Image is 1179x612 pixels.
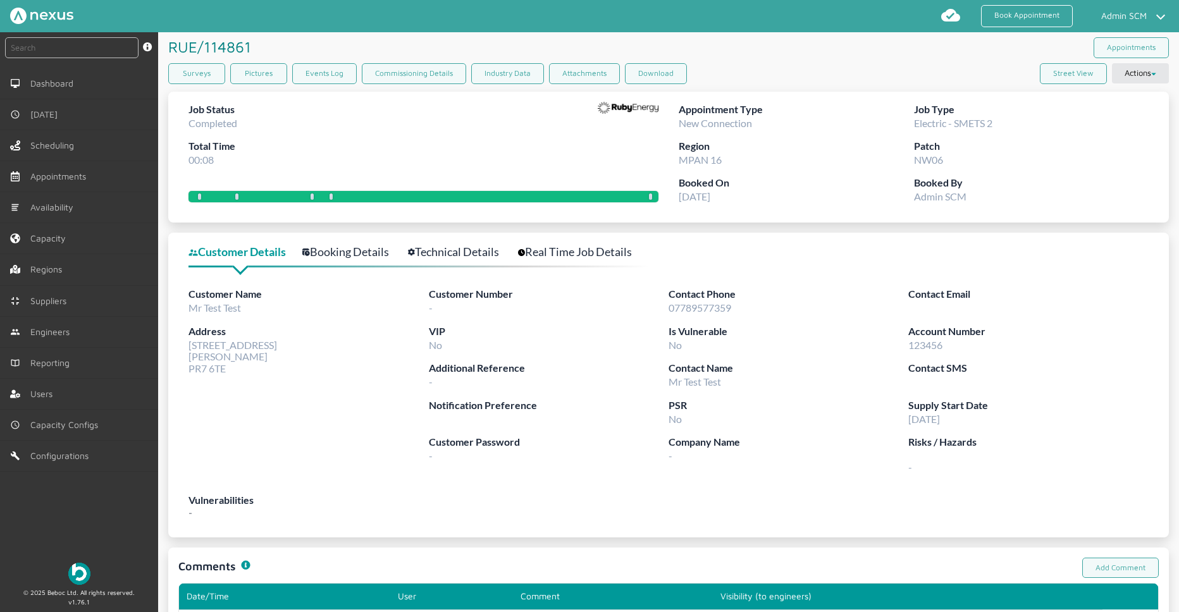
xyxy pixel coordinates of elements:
a: Commissioning Details [362,63,466,84]
a: Attachments [549,63,620,84]
span: - [429,376,433,388]
span: Dashboard [30,78,78,89]
label: Account Number [908,324,1148,340]
span: NW06 [914,154,943,166]
a: Book Appointment [981,5,1073,27]
span: [DATE] [908,413,940,425]
span: - [429,302,433,314]
a: Technical Details [408,243,513,261]
a: Surveys [168,63,225,84]
label: Total Time [188,138,237,154]
th: Comment [513,584,712,609]
span: Suppliers [30,296,71,306]
span: [DATE] [679,190,710,202]
img: md-desktop.svg [10,78,20,89]
label: Contact Email [908,286,1148,302]
span: Mr Test Test [669,376,721,388]
span: Regions [30,264,67,274]
span: Electric - SMETS 2 [914,117,992,129]
img: regions.left-menu.svg [10,264,20,274]
span: No [429,339,442,351]
span: [DATE] [30,109,63,119]
label: Contact Name [669,360,908,376]
span: No [669,339,682,351]
img: Beboc Logo [68,563,90,585]
label: Customer Password [429,434,669,450]
img: appointments-left-menu.svg [10,171,20,181]
a: Appointments [1094,37,1169,58]
h1: RUE/114861 ️️️ [168,32,256,61]
label: Customer Name [188,286,429,302]
a: Add Comment [1082,558,1159,578]
img: md-cloud-done.svg [941,5,961,25]
label: Vulnerabilities [188,493,1149,508]
span: New Connection [679,117,752,129]
label: Job Type [914,102,1149,118]
th: User [390,584,513,609]
img: md-people.svg [10,327,20,337]
img: capacity-left-menu.svg [10,233,20,243]
img: md-list.svg [10,202,20,212]
span: - [429,450,433,462]
img: Nexus [10,8,73,24]
button: Actions [1112,63,1169,83]
span: 07789577359 [669,302,731,314]
th: Visibility (to engineers) [713,584,1102,609]
th: Date/Time [179,584,390,609]
label: PSR [669,398,908,413]
span: MPAN 16 [679,154,722,166]
a: Industry Data [471,63,544,84]
label: Patch [914,138,1149,154]
label: Contact Phone [669,286,908,302]
label: Supply Start Date [908,398,1148,413]
span: Capacity [30,233,71,243]
img: scheduling-left-menu.svg [10,140,20,150]
label: Customer Number [429,286,669,302]
img: md-time.svg [10,420,20,430]
img: user-left-menu.svg [10,389,20,399]
button: Download [625,63,687,84]
span: Scheduling [30,140,79,150]
span: - [669,450,672,462]
label: VIP [429,324,669,340]
a: Real Time Job Details [518,243,646,261]
span: Mr Test Test [188,302,241,314]
a: Events Log [292,63,357,84]
label: Booked On [679,175,914,191]
a: Pictures [230,63,287,84]
span: 00:08 [188,154,214,166]
img: Supplier Logo [598,102,658,114]
span: - [908,450,1148,473]
a: Customer Details [188,243,300,261]
span: Capacity Configs [30,420,103,430]
span: Completed [188,117,237,129]
img: md-book.svg [10,358,20,368]
span: Users [30,389,58,399]
h1: Comments [178,558,236,575]
span: Configurations [30,451,94,461]
label: Risks / Hazards [908,434,1148,450]
a: Booking Details [302,243,403,261]
button: Street View [1040,63,1107,84]
img: md-contract.svg [10,296,20,306]
span: No [669,413,682,425]
span: Reporting [30,358,75,368]
label: Additional Reference [429,360,669,376]
span: Availability [30,202,78,212]
label: Region [679,138,914,154]
span: Appointments [30,171,91,181]
img: md-time.svg [10,109,20,119]
input: Search by: Ref, PostCode, MPAN, MPRN, Account, Customer [5,37,139,58]
span: 123456 [908,339,942,351]
label: Address [188,324,429,340]
label: Contact SMS [908,360,1148,376]
label: Job Status [188,102,237,118]
img: md-build.svg [10,451,20,461]
label: Appointment Type [679,102,914,118]
span: Admin SCM [914,190,966,202]
span: [STREET_ADDRESS] [PERSON_NAME] PR7 6TE [188,339,277,374]
div: - [188,493,1149,527]
label: Notification Preference [429,398,669,413]
label: Booked By [914,175,1149,191]
label: Company Name [669,434,908,450]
